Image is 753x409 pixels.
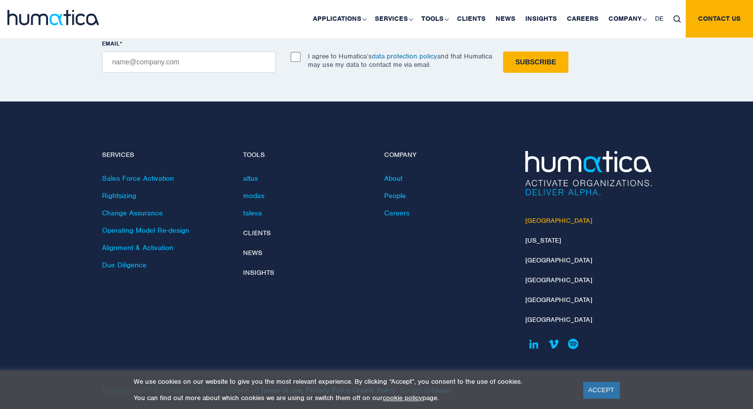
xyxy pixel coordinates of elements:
[102,260,147,269] a: Due Diligence
[525,256,592,264] a: [GEOGRAPHIC_DATA]
[243,249,262,257] a: News
[655,14,663,23] span: DE
[525,216,592,225] a: [GEOGRAPHIC_DATA]
[243,191,264,200] a: modas
[243,208,262,217] a: taleva
[503,51,568,73] input: Subscribe
[545,335,562,353] a: Humatica on Vimeo
[291,52,301,62] input: I agree to Humatica’sdata protection policyand that Humatica may use my data to contact me via em...
[7,10,99,25] img: logo
[102,191,136,200] a: Rightsizing
[102,226,189,235] a: Operating Model Re-design
[525,236,561,245] a: [US_STATE]
[383,394,422,402] a: cookie policy
[372,52,437,60] a: data protection policy
[102,151,228,159] h4: Services
[525,276,592,284] a: [GEOGRAPHIC_DATA]
[134,377,571,386] p: We use cookies on our website to give you the most relevant experience. By clicking “Accept”, you...
[102,208,163,217] a: Change Assurance
[102,243,173,252] a: Alignment & Activation
[243,229,271,237] a: Clients
[525,315,592,324] a: [GEOGRAPHIC_DATA]
[243,174,258,183] a: altus
[525,151,652,196] img: Humatica
[102,174,174,183] a: Sales Force Activation
[384,191,406,200] a: People
[525,296,592,304] a: [GEOGRAPHIC_DATA]
[673,15,681,23] img: search_icon
[308,52,492,69] p: I agree to Humatica’s and that Humatica may use my data to contact me via email.
[102,51,276,73] input: name@company.com
[384,174,402,183] a: About
[102,366,510,395] p: Copyright 2023 © Humatica. All Rights Reserved. . . . Design by .
[525,335,543,353] a: Humatica on Linkedin
[134,394,571,402] p: You can find out more about which cookies we are using or switch them off on our page.
[384,208,409,217] a: Careers
[384,151,510,159] h4: Company
[243,151,369,159] h4: Tools
[565,335,582,353] a: Humatica on Spotify
[243,268,274,277] a: Insights
[102,40,120,48] span: EMAIL
[583,382,619,398] a: ACCEPT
